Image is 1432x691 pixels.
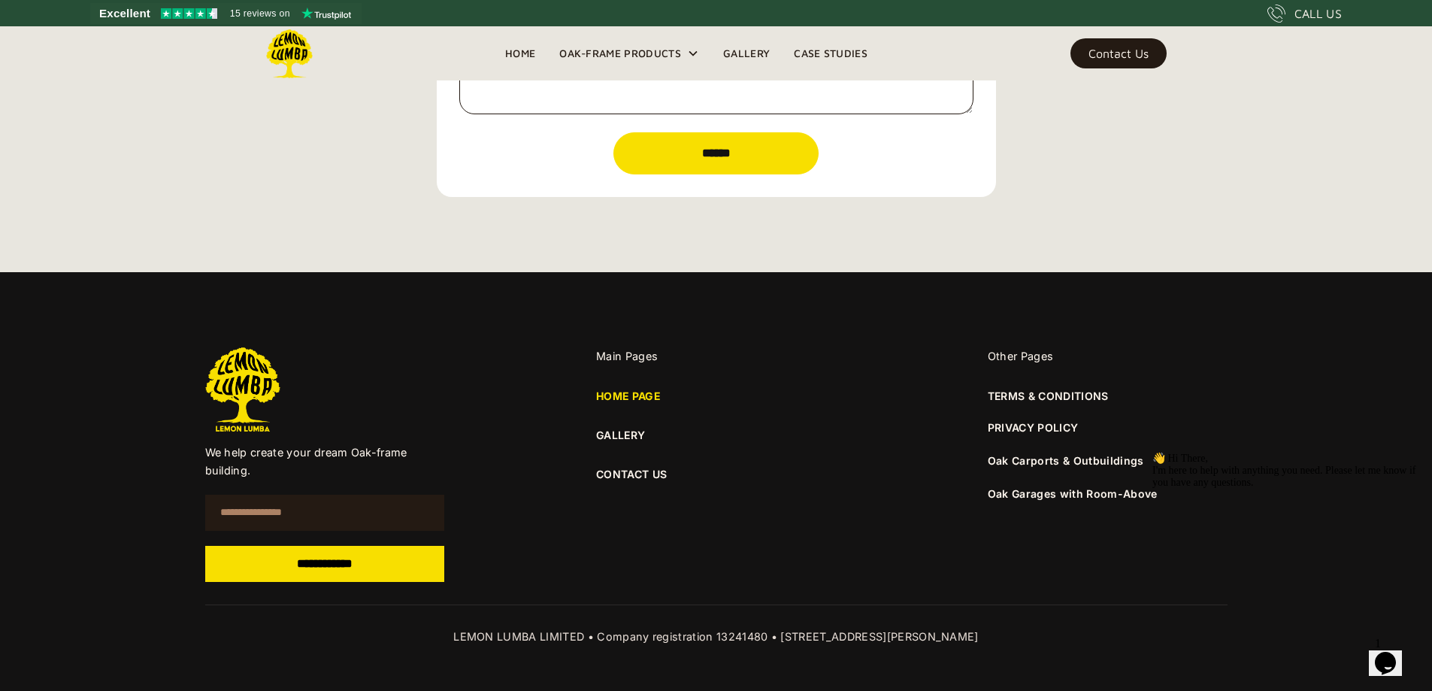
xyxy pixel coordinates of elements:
a: See Lemon Lumba reviews on Trustpilot [90,3,362,24]
img: Trustpilot 4.5 stars [161,8,217,19]
a: Contact Us [1070,38,1167,68]
a: Oak Garages with Room-Above [988,487,1158,500]
div: Oak-Frame Products [547,26,711,80]
a: GALLERY [596,427,836,444]
span: 15 reviews on [230,5,290,23]
a: Gallery [711,42,782,65]
a: HOME PAGE [596,388,661,405]
a: PRIVACY POLICY [988,420,1078,436]
iframe: chat widget [1369,631,1417,676]
a: Oak Carports & Outbuildings [988,454,1144,467]
a: TERMS & CONDITIONS [988,388,1109,405]
iframe: chat widget [1146,446,1417,623]
div: 👋 Hi There,I'm here to help with anything you need. Please let me know if you have any questions. [6,6,277,43]
a: CONTACT US [596,466,836,483]
span: 👋 Hi There, I'm here to help with anything you need. Please let me know if you have any questions. [6,7,270,42]
div: Contact Us [1088,48,1149,59]
div: CALL US [1294,5,1342,23]
div: Other Pages [988,347,1228,365]
a: Home [493,42,547,65]
div: Oak-Frame Products [559,44,681,62]
a: CALL US [1267,5,1342,23]
form: Email Form [205,495,445,582]
div: LEMON LUMBA LIMITED • Company registration 13241480 • [STREET_ADDRESS][PERSON_NAME] [205,628,1228,646]
p: We help create your dream Oak-frame building. [205,444,445,480]
div: Main Pages [596,347,836,365]
img: Trustpilot logo [301,8,351,20]
span: Excellent [99,5,150,23]
a: Case Studies [782,42,879,65]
